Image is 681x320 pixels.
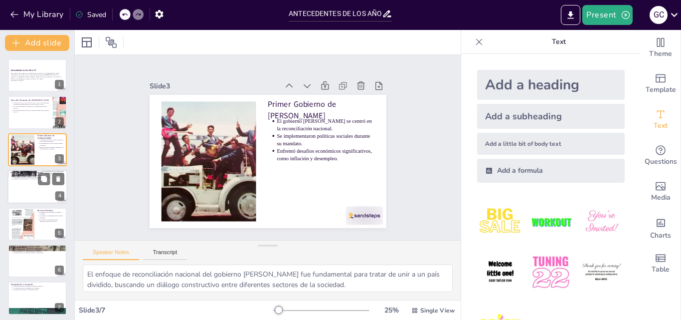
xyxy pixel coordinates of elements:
div: Layout [79,34,95,50]
p: Enfrentó desafíos económicos significativos, como inflación y desempleo. [277,147,374,162]
button: Speaker Notes [83,249,139,260]
div: 6 [55,266,64,275]
p: Generated with [URL] [11,80,64,82]
div: Slide 3 [150,81,279,91]
div: Add images, graphics, shapes or video [641,174,681,210]
p: Esta presentación explora los antecedentes de los años 70 en [GEOGRAPHIC_DATA], analizando evento... [11,72,64,80]
p: Desigualdad y Corrupción [11,283,64,286]
div: Change the overall theme [641,30,681,66]
p: La bonanza petrolera generó crecimiento económico. [39,211,64,215]
p: Primer Gobierno de [PERSON_NAME] [37,134,64,140]
p: Creación de PDVSA [11,246,64,249]
textarea: El enfoque de reconciliación nacional del gobierno [PERSON_NAME] fue fundamental para tratar de u... [83,265,453,292]
img: 3.jpeg [578,199,625,245]
div: Add a formula [477,159,625,183]
button: Add slide [5,35,69,51]
div: G C [650,6,668,24]
div: 4 [7,170,67,204]
img: 6.jpeg [578,249,625,296]
button: Export to PowerPoint [561,5,580,25]
button: Delete Slide [52,173,64,185]
div: Saved [75,10,106,19]
p: Bonanza Petrolera [37,209,64,212]
div: 2 [8,96,67,129]
div: 3 [8,133,67,166]
div: 25 % [379,306,403,315]
p: La política económica de Venezuela se vio influenciada por este protocolo. [13,105,49,109]
span: Theme [649,48,672,59]
div: Add a table [641,246,681,282]
img: 1.jpeg [477,199,523,245]
p: La creación de PDVSA enfrentó desafíos y controversias. [13,252,64,254]
button: My Library [7,6,68,22]
p: PDVSA fue creada para gestionar los recursos petroleros. [13,248,64,250]
span: Questions [645,156,677,167]
button: Duplicate Slide [38,173,50,185]
div: 7 [55,303,64,312]
p: Primer Gobierno de [PERSON_NAME] [268,99,374,121]
div: 7 [8,282,67,315]
p: La ruptura política afectó la estabilidad del país. [13,289,64,291]
p: La firma del Protocolo de [GEOGRAPHIC_DATA] fue crucial para las relaciones internacionales de [G... [13,102,49,105]
div: 5 [55,229,64,238]
p: Se implementaron políticas sociales durante su mandato. [277,132,374,147]
button: Present [582,5,632,25]
p: Se promovieron políticas de desarrollo para diversificar la economía. [12,176,64,178]
p: Las consecuencias del protocolo se sintieron durante toda la década de los 70. [13,109,49,112]
p: Enfrentó desafíos económicos significativos, como inflación y desempleo. [39,146,64,150]
div: Add a little bit of body text [477,133,625,155]
img: 5.jpeg [527,249,574,296]
div: 5 [8,208,67,241]
div: 6 [8,245,67,278]
p: El aumento del endeudamiento fue un efecto secundario. [39,215,64,218]
div: 1 [8,59,67,92]
p: El gobierno [PERSON_NAME] se centró en la reconciliación nacional. [277,117,374,132]
div: 4 [55,192,64,201]
span: Template [646,84,676,95]
p: La corrupción socavó la confianza en el gobierno. [13,287,64,289]
input: Insert title [289,6,382,21]
div: 2 [55,117,64,126]
p: La desigualdad social se intensificó durante esta década. [13,286,64,288]
span: Media [651,192,671,203]
div: Get real-time input from your audience [641,138,681,174]
div: Add a heading [477,70,625,100]
div: Add charts and graphs [641,210,681,246]
span: Charts [650,230,671,241]
span: Text [654,120,668,131]
div: 1 [55,80,64,89]
strong: Antecedentes de los Años 70 [11,69,36,71]
p: Se buscó aumentar el control estatal sobre la industria. [13,250,64,252]
button: Transcript [143,249,187,260]
img: 4.jpeg [477,249,523,296]
p: El gobierno [PERSON_NAME] se centró en la reconciliación nacional. [39,139,64,142]
p: La nacionalización de la industria petrolera fue un hito. [12,174,64,176]
img: 2.jpeg [527,199,574,245]
p: Primer Gobierno de [PERSON_NAME] [10,171,64,174]
p: La pobreza y la desigualdad social aumentaron durante este periodo. [39,219,64,222]
p: Se implementaron políticas sociales durante su mandato. [39,142,64,146]
div: Slide 3 / 7 [79,306,274,315]
p: El aumento del gasto público y la corrupción generaron críticas. [12,178,64,180]
span: Position [105,36,117,48]
div: Add text boxes [641,102,681,138]
button: G C [650,5,668,25]
div: Add a subheading [477,104,625,129]
div: 3 [55,154,64,163]
p: Text [487,30,631,54]
span: Single View [420,307,455,315]
p: firma del Protocolo de [GEOGRAPHIC_DATA] [11,98,49,101]
span: Table [652,264,670,275]
div: Add ready made slides [641,66,681,102]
